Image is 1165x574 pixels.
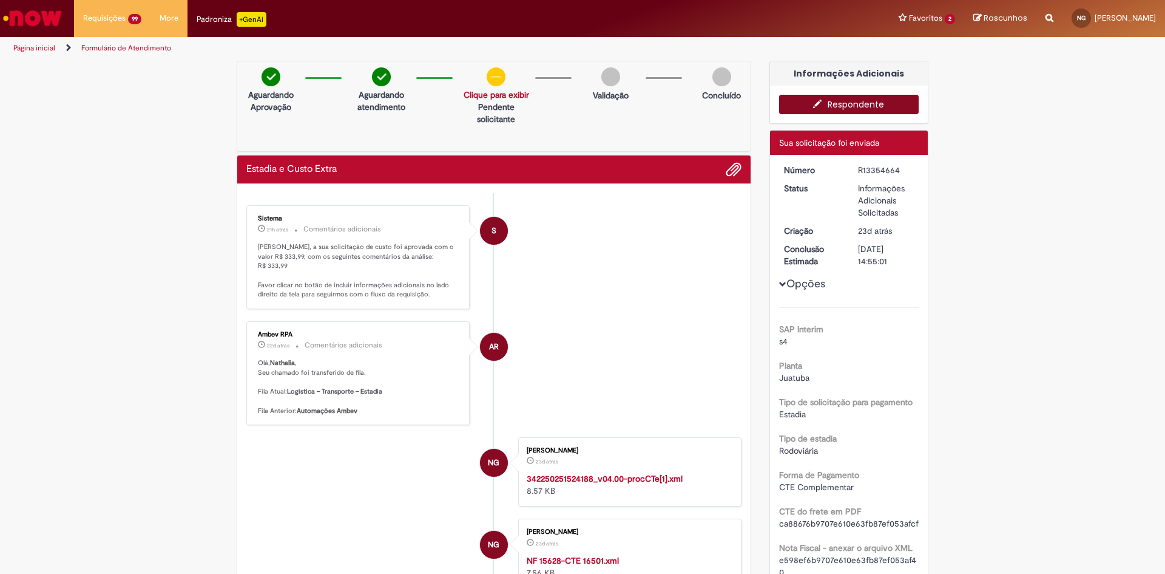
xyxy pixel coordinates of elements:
div: System [480,217,508,245]
span: 23d atrás [858,225,892,236]
time: 06/08/2025 19:15:48 [267,342,289,349]
span: CTE Complementar [779,482,854,493]
span: S [491,216,496,245]
a: Formulário de Atendimento [81,43,171,53]
span: 23d atrás [536,540,558,547]
p: Pendente solicitante [464,101,529,125]
div: Informações Adicionais [770,61,928,86]
img: check-circle-green.png [262,67,280,86]
img: ServiceNow [1,6,64,30]
img: check-circle-green.png [372,67,391,86]
a: 342250251524188_v04.00-procCTe[1].xml [527,473,683,484]
b: SAP Interim [779,324,823,335]
div: [PERSON_NAME] [527,528,729,536]
span: Favoritos [909,12,942,24]
span: ca88676b9707e610e63fb87ef053afcf [779,518,919,529]
div: Ambev RPA [480,333,508,361]
span: NG [488,448,499,477]
div: Ambev RPA [258,331,460,338]
div: Padroniza [197,12,266,27]
time: 05/08/2025 10:53:16 [536,540,558,547]
b: Automações Ambev [297,406,357,415]
time: 05/08/2025 10:54:57 [858,225,892,236]
dt: Conclusão Estimada [775,243,849,267]
b: Planta [779,360,802,371]
span: Rodoviária [779,445,818,456]
span: Requisições [83,12,126,24]
img: circle-minus.png [487,67,505,86]
div: 05/08/2025 10:54:57 [858,225,914,237]
div: 8.57 KB [527,473,729,497]
div: [DATE] 14:55:01 [858,243,914,267]
img: img-circle-grey.png [712,67,731,86]
p: Aguardando atendimento [353,89,410,113]
p: +GenAi [237,12,266,27]
ul: Trilhas de página [9,37,768,60]
button: Adicionar anexos [726,162,741,177]
span: Estadia [779,409,806,420]
a: Página inicial [13,43,55,53]
b: Forma de Pagamento [779,470,859,480]
time: 27/08/2025 14:07:48 [267,226,288,233]
h2: Estadia e Custo Extra Histórico de tíquete [246,164,337,175]
b: Nathalia [270,358,295,367]
span: 22d atrás [267,342,289,349]
span: 23d atrás [536,458,558,465]
a: Clique para exibir [464,89,529,100]
span: Rascunhos [984,12,1027,24]
span: 21h atrás [267,226,288,233]
b: Tipo de estadia [779,433,837,444]
div: [PERSON_NAME] [527,447,729,454]
span: AR [489,332,499,361]
b: Logistica – Transporte – Estadia [287,387,382,396]
span: NG [488,530,499,559]
div: Sistema [258,215,460,222]
a: Rascunhos [973,13,1027,24]
div: Informações Adicionais Solicitadas [858,182,914,219]
span: Juatuba [779,372,809,383]
span: More [160,12,178,24]
span: 2 [945,14,955,24]
a: NF 15628-CTE 16501.xml [527,555,619,566]
small: Comentários adicionais [305,340,382,350]
time: 05/08/2025 10:53:29 [536,458,558,465]
p: Validação [593,89,629,101]
p: Olá, , Seu chamado foi transferido de fila. Fila Atual: Fila Anterior: [258,358,460,415]
button: Respondente [779,95,919,114]
b: Tipo de solicitação para pagamento [779,397,913,408]
p: [PERSON_NAME], a sua solicitação de custo foi aprovada com o valor R$ 333,99, com os seguintes co... [258,242,460,299]
div: Nathalia Gallotti [480,449,508,477]
span: s4 [779,336,788,347]
span: 99 [128,14,141,24]
p: Concluído [702,89,741,101]
span: [PERSON_NAME] [1095,13,1156,23]
dt: Criação [775,225,849,237]
b: Nota Fiscal - anexar o arquivo XML [779,542,913,553]
span: NG [1077,14,1086,22]
img: img-circle-grey.png [601,67,620,86]
p: Aguardando Aprovação [242,89,299,113]
small: Comentários adicionais [303,224,381,234]
b: CTE do frete em PDF [779,506,861,517]
div: Nathalia Gallotti [480,531,508,559]
dt: Número [775,164,849,176]
dt: Status [775,182,849,194]
div: R13354664 [858,164,914,176]
span: Sua solicitação foi enviada [779,137,879,148]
